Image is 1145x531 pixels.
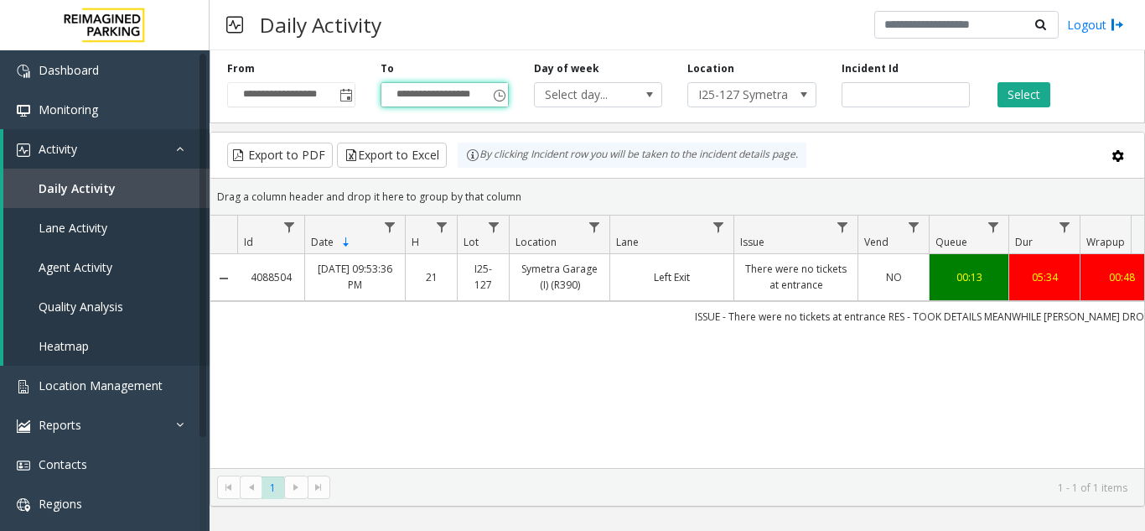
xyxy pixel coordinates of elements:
[336,83,355,107] span: Toggle popup
[39,496,82,512] span: Regions
[17,65,30,78] img: 'icon'
[17,143,30,157] img: 'icon'
[842,61,899,76] label: Incident Id
[1019,269,1070,285] a: 05:34
[17,104,30,117] img: 'icon'
[864,235,889,249] span: Vend
[278,216,301,238] a: Id Filter Menu
[247,269,294,285] a: 4088504
[39,456,87,472] span: Contacts
[337,143,447,168] button: Export to Excel
[210,216,1144,468] div: Data table
[381,61,394,76] label: To
[227,143,333,168] button: Export to PDF
[707,216,730,238] a: Lane Filter Menu
[431,216,453,238] a: H Filter Menu
[17,380,30,393] img: 'icon'
[39,259,112,275] span: Agent Activity
[886,270,902,284] span: NO
[740,235,764,249] span: Issue
[412,235,419,249] span: H
[1086,235,1125,249] span: Wrapup
[39,102,98,117] span: Monitoring
[17,459,30,472] img: 'icon'
[17,419,30,433] img: 'icon'
[39,417,81,433] span: Reports
[3,326,210,366] a: Heatmap
[39,338,89,354] span: Heatmap
[1111,16,1124,34] img: logout
[688,83,790,107] span: I25-127 Symetra Garage (I) (R390)
[1054,216,1076,238] a: Dur Filter Menu
[244,235,253,249] span: Id
[262,476,284,499] span: Page 1
[3,129,210,169] a: Activity
[464,235,479,249] span: Lot
[416,269,447,285] a: 21
[1015,235,1033,249] span: Dur
[39,141,77,157] span: Activity
[1067,16,1124,34] a: Logout
[997,82,1050,107] button: Select
[210,272,237,285] a: Collapse Details
[458,143,806,168] div: By clicking Incident row you will be taken to the incident details page.
[687,61,734,76] label: Location
[534,61,599,76] label: Day of week
[227,61,255,76] label: From
[3,169,210,208] a: Daily Activity
[311,235,334,249] span: Date
[379,216,402,238] a: Date Filter Menu
[315,261,395,293] a: [DATE] 09:53:36 PM
[490,83,508,107] span: Toggle popup
[516,235,557,249] span: Location
[940,269,998,285] a: 00:13
[935,235,967,249] span: Queue
[616,235,639,249] span: Lane
[520,261,599,293] a: Symetra Garage (I) (R390)
[3,208,210,247] a: Lane Activity
[251,4,390,45] h3: Daily Activity
[39,377,163,393] span: Location Management
[466,148,479,162] img: infoIcon.svg
[39,62,99,78] span: Dashboard
[339,236,353,249] span: Sortable
[17,498,30,512] img: 'icon'
[483,216,505,238] a: Lot Filter Menu
[832,216,854,238] a: Issue Filter Menu
[3,247,210,287] a: Agent Activity
[982,216,1005,238] a: Queue Filter Menu
[226,4,243,45] img: pageIcon
[340,481,1127,495] kendo-pager-info: 1 - 1 of 1 items
[620,269,723,285] a: Left Exit
[744,261,847,293] a: There were no tickets at entrance
[39,180,116,196] span: Daily Activity
[903,216,925,238] a: Vend Filter Menu
[3,287,210,326] a: Quality Analysis
[535,83,636,107] span: Select day...
[868,269,919,285] a: NO
[210,182,1144,211] div: Drag a column header and drop it here to group by that column
[468,261,499,293] a: I25-127
[583,216,606,238] a: Location Filter Menu
[39,220,107,236] span: Lane Activity
[39,299,123,315] span: Quality Analysis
